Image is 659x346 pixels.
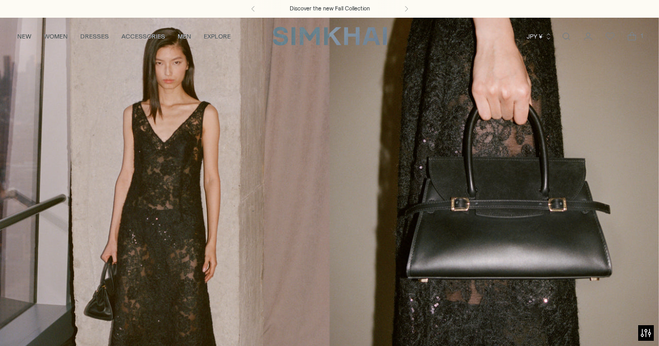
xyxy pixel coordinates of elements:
a: WOMEN [44,25,68,48]
a: Wishlist [600,26,620,47]
a: ACCESSORIES [121,25,165,48]
a: MEN [178,25,191,48]
a: Open search modal [556,26,577,47]
span: 1 [637,31,646,41]
a: NEW [17,25,31,48]
button: JPY ¥ [527,25,552,48]
a: SIMKHAI [272,26,387,46]
a: EXPLORE [204,25,231,48]
a: Open cart modal [621,26,642,47]
a: DRESSES [80,25,109,48]
a: Discover the new Fall Collection [290,5,370,13]
a: Go to the account page [578,26,599,47]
